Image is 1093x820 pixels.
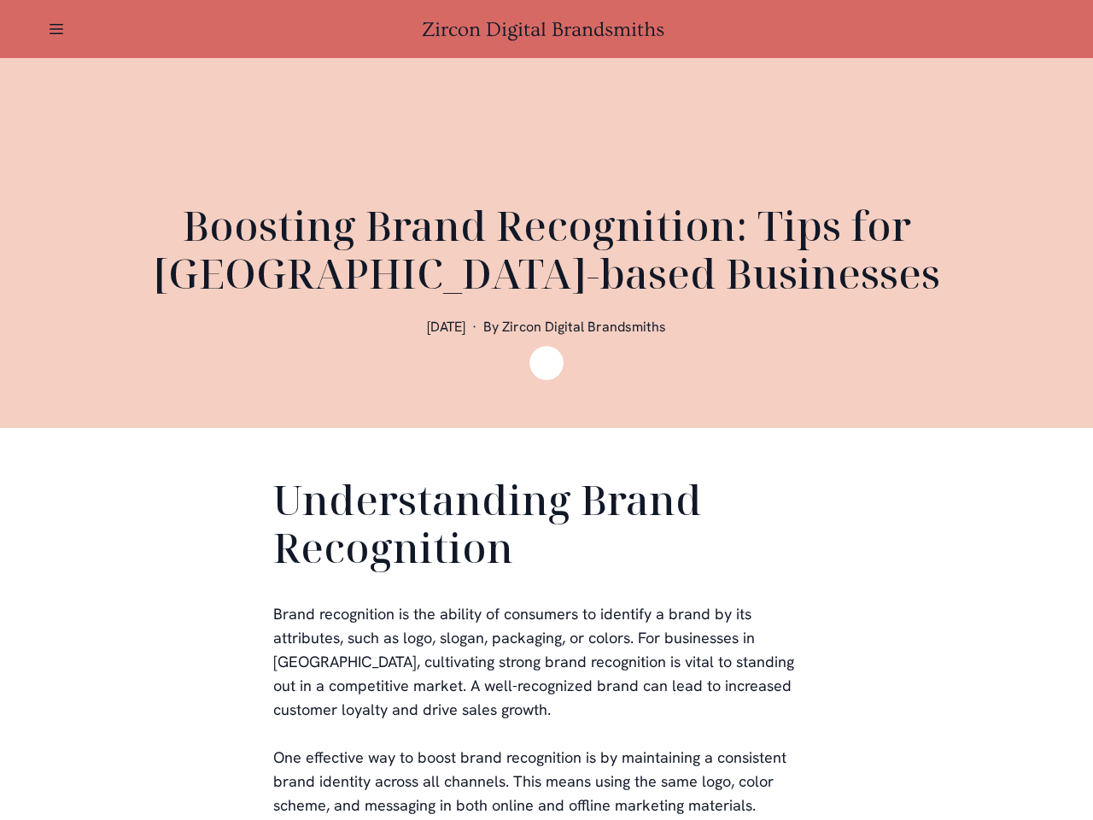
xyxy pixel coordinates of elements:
[427,318,465,336] span: [DATE]
[422,18,671,41] a: Zircon Digital Brandsmiths
[483,318,666,336] span: By Zircon Digital Brandsmiths
[472,318,476,336] span: ·
[137,202,956,297] h1: Boosting Brand Recognition: Tips for [GEOGRAPHIC_DATA]-based Businesses
[273,476,820,578] h2: Understanding Brand Recognition
[273,602,820,722] p: Brand recognition is the ability of consumers to identify a brand by its attributes, such as logo...
[529,346,564,380] img: Zircon Digital Brandsmiths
